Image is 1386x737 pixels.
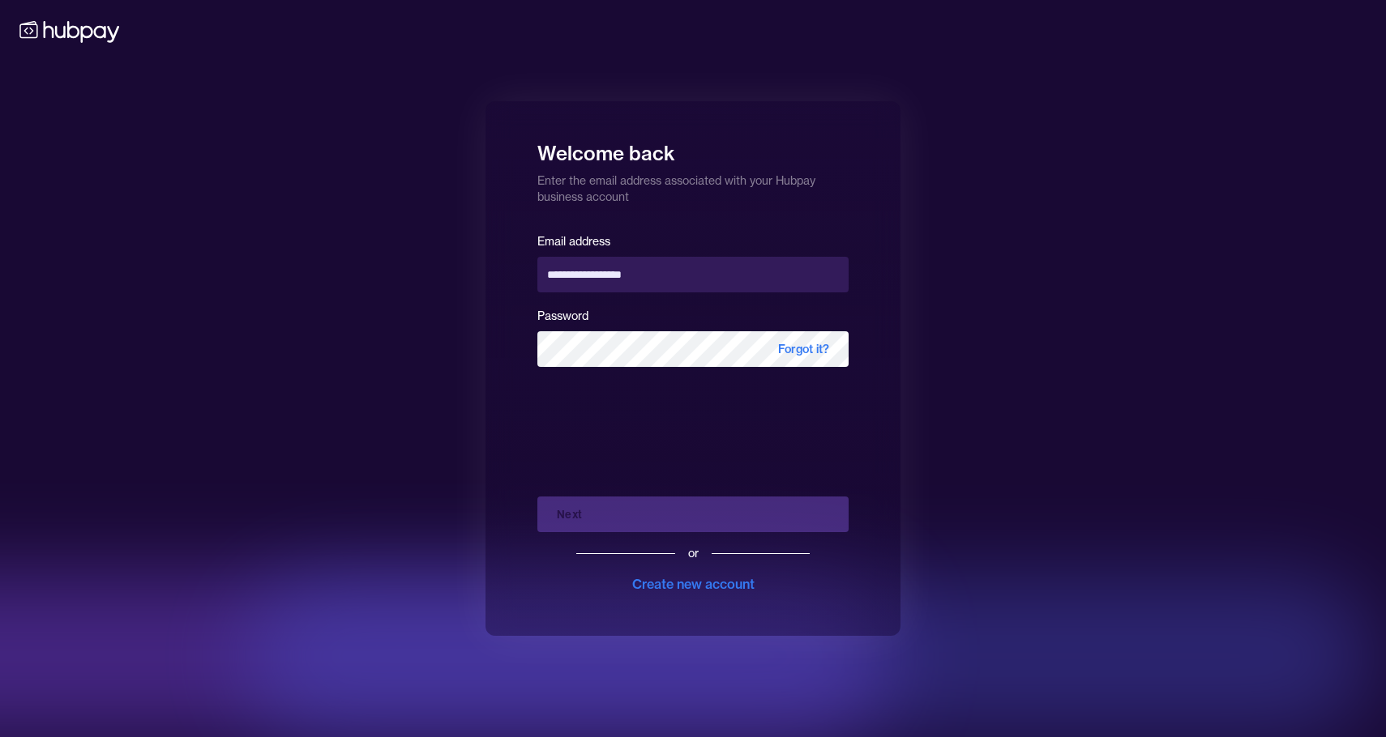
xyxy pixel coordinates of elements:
[759,331,849,367] span: Forgot it?
[688,545,699,561] div: or
[537,166,849,205] p: Enter the email address associated with your Hubpay business account
[537,309,588,323] label: Password
[632,574,755,594] div: Create new account
[537,234,610,249] label: Email address
[537,130,849,166] h1: Welcome back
